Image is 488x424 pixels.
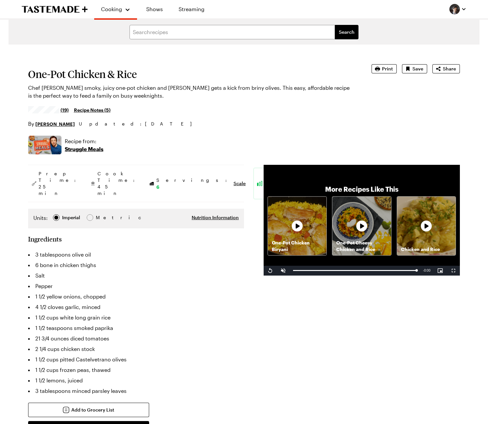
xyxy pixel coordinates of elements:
[432,64,460,73] button: Share
[28,107,69,112] a: 4.55/5 stars from 19 reviews
[28,136,61,154] img: Show where recipe is used
[412,66,423,72] span: Save
[28,235,62,243] h2: Ingredients
[28,333,244,344] li: 21 3/4 ounces diced tomatoes
[101,6,122,12] span: Cooking
[22,6,88,13] a: To Tastemade Home Page
[39,170,79,197] span: Prep Time: 25 min
[28,312,244,323] li: 1 1/2 cups white long grain rice
[33,214,48,222] label: Units:
[397,246,456,253] p: Chicken and Rice
[268,196,327,256] a: One-Pot Chicken BiryaniRecipe image thumbnail
[28,403,149,417] button: Add to Grocery List
[443,66,456,72] span: Share
[156,177,230,190] span: Servings:
[449,4,466,14] button: Profile picture
[325,184,398,194] p: More Recipes Like This
[74,106,111,113] a: Recipe Notes (5)
[28,302,244,312] li: 4 1/2 cloves garlic, minced
[335,25,358,39] button: filters
[101,3,131,16] button: Cooking
[397,196,456,256] a: Chicken and RiceRecipe image thumbnail
[62,214,80,221] div: Imperial
[339,29,355,35] span: Search
[65,137,103,153] a: Recipe from:Struggle Meals
[382,66,393,72] span: Print
[402,64,427,73] button: Save recipe
[28,291,244,302] li: 1 1/2 yellow onions, chopped
[33,214,110,223] div: Imperial Metric
[28,260,244,270] li: 6 bone in chicken thighs
[449,4,460,14] img: Profile picture
[28,386,244,396] li: 3 tablespoons minced parsley leaves
[65,137,103,145] p: Recipe from:
[62,214,81,221] span: Imperial
[28,281,244,291] li: Pepper
[28,270,244,281] li: Salt
[372,64,397,73] button: Print
[424,269,430,272] span: 0:00
[28,344,244,354] li: 2 1/4 cups chicken stock
[234,180,246,187] button: Scale
[192,214,239,221] button: Nutrition Information
[264,266,277,276] button: Replay
[96,214,110,221] span: Metric
[28,120,75,128] p: By
[97,170,138,197] span: Cook Time: 45 min
[79,120,198,127] span: Updated : [DATE]
[268,240,326,253] p: One-Pot Chicken Biryani
[28,68,353,80] h1: One-Pot Chicken & Rice
[28,323,244,333] li: 1 1/2 teaspoons smoked paprika
[28,365,244,375] li: 1 1/2 cups frozen peas, thawed
[61,106,69,113] span: (19)
[277,266,290,276] button: Unmute
[28,249,244,260] li: 3 tablespoons olive oil
[434,266,447,276] button: Picture-in-Picture
[28,84,353,100] p: Chef [PERSON_NAME] smoky, juicy one-pot chicken and [PERSON_NAME] gets a kick from briny olives. ...
[423,269,424,272] span: -
[28,354,244,365] li: 1 1/2 cups pitted Castelvetrano olives
[71,407,114,413] span: Add to Grocery List
[28,375,244,386] li: 1 1/2 lemons, juiced
[35,120,75,127] a: [PERSON_NAME]
[156,183,159,190] span: 6
[332,196,391,256] a: One-Pot Cheesy Chicken and RiceRecipe image thumbnail
[447,266,460,276] button: Fullscreen
[332,240,391,253] p: One-Pot Cheesy Chicken and Rice
[293,270,416,271] div: Progress Bar
[65,145,103,153] p: Struggle Meals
